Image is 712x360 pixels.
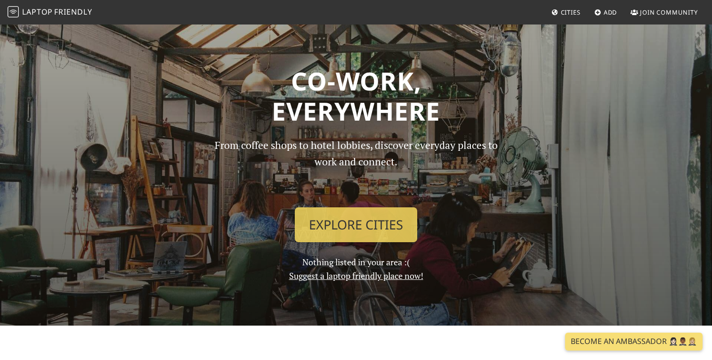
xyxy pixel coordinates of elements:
h1: Co-work, Everywhere [51,66,661,126]
a: Explore Cities [295,207,417,242]
a: Join Community [627,4,702,21]
span: Laptop [22,7,53,17]
a: Add [591,4,621,21]
span: Friendly [54,7,92,17]
p: From coffee shops to hotel lobbies, discover everyday places to work and connect. [206,137,506,200]
a: Suggest a laptop friendly place now! [289,270,423,281]
span: Cities [561,8,581,16]
a: Cities [548,4,584,21]
img: LaptopFriendly [8,6,19,17]
a: Become an Ambassador 🤵🏻‍♀️🤵🏾‍♂️🤵🏼‍♀️ [565,333,703,351]
a: LaptopFriendly LaptopFriendly [8,4,92,21]
span: Add [604,8,617,16]
span: Join Community [640,8,698,16]
div: Nothing listed in your area :( [201,137,511,283]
